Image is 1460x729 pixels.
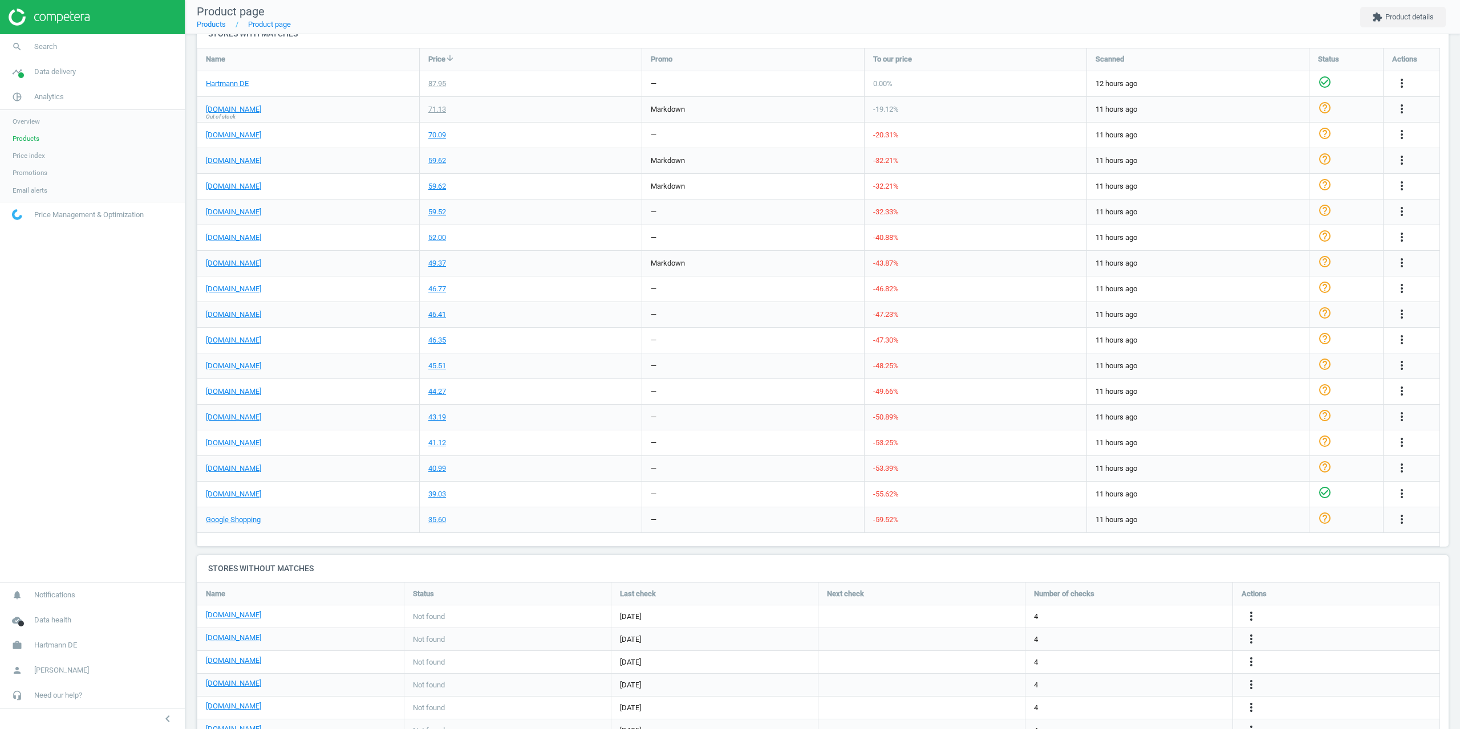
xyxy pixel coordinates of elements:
span: Data delivery [34,67,76,77]
span: Scanned [1096,54,1124,64]
i: headset_mic [6,685,28,706]
span: -53.39 % [873,464,899,473]
span: Not found [413,703,445,713]
span: 11 hours ago [1096,386,1300,397]
i: cloud_done [6,609,28,631]
div: 44.27 [428,386,446,397]
i: help_outline [1318,511,1332,525]
span: -48.25 % [873,361,899,370]
span: -32.21 % [873,156,899,165]
span: Name [206,54,225,64]
i: more_vert [1244,701,1258,714]
div: 35.60 [428,515,446,525]
span: Not found [413,680,445,690]
span: Data health [34,615,71,625]
div: — [651,309,656,320]
span: -55.62 % [873,490,899,498]
div: 59.62 [428,181,446,192]
span: [PERSON_NAME] [34,665,89,675]
a: [DOMAIN_NAME] [206,633,261,643]
span: Need our help? [34,690,82,701]
span: 11 hours ago [1096,104,1300,115]
div: — [651,130,656,140]
i: more_vert [1244,655,1258,669]
span: -47.23 % [873,310,899,319]
a: [DOMAIN_NAME] [206,335,261,345]
span: Actions [1392,54,1417,64]
a: [DOMAIN_NAME] [206,386,261,397]
a: [DOMAIN_NAME] [206,438,261,448]
div: — [651,284,656,294]
i: help_outline [1318,434,1332,448]
a: [DOMAIN_NAME] [206,207,261,217]
span: 11 hours ago [1096,361,1300,371]
span: 11 hours ago [1096,335,1300,345]
a: [DOMAIN_NAME] [206,361,261,371]
i: help_outline [1318,101,1332,115]
i: help_outline [1318,255,1332,268]
span: 4 [1034,703,1038,713]
span: 11 hours ago [1096,489,1300,499]
button: more_vert [1244,701,1258,715]
i: more_vert [1395,128,1409,141]
button: more_vert [1395,102,1409,117]
i: help_outline [1318,152,1332,166]
a: Google Shopping [206,515,261,525]
span: Overview [13,117,40,126]
button: more_vert [1395,128,1409,142]
i: pie_chart_outlined [6,86,28,108]
span: Next check [827,589,864,599]
span: 11 hours ago [1096,515,1300,525]
button: more_vert [1395,153,1409,168]
button: more_vert [1395,307,1409,322]
span: Not found [413,657,445,667]
a: [DOMAIN_NAME] [206,284,261,294]
i: help_outline [1318,409,1332,422]
i: help_outline [1318,280,1332,294]
div: 46.41 [428,309,446,320]
i: more_vert [1395,512,1409,526]
span: -19.12 % [873,105,899,113]
span: Price Management & Optimization [34,210,144,220]
span: Product page [197,5,265,18]
h4: Stores with matches [197,21,1449,47]
div: 46.77 [428,284,446,294]
div: 46.35 [428,335,446,345]
span: Price index [13,151,45,160]
span: 4 [1034,657,1038,667]
span: 11 hours ago [1096,207,1300,217]
button: more_vert [1395,282,1409,296]
a: [DOMAIN_NAME] [206,701,261,711]
i: more_vert [1395,359,1409,372]
span: Notifications [34,590,75,600]
span: 4 [1034,634,1038,645]
i: more_vert [1244,678,1258,691]
button: more_vert [1244,609,1258,624]
h4: Stores without matches [197,555,1449,582]
span: Not found [413,612,445,622]
span: markdown [651,259,685,267]
div: 39.03 [428,489,446,499]
i: timeline [6,61,28,83]
span: 11 hours ago [1096,438,1300,448]
i: more_vert [1395,76,1409,90]
span: Name [206,589,225,599]
div: — [651,335,656,345]
span: 11 hours ago [1096,233,1300,243]
button: more_vert [1395,76,1409,91]
span: [DATE] [620,703,809,713]
span: markdown [651,105,685,113]
a: Products [197,20,226,28]
button: more_vert [1395,359,1409,373]
span: 0.00 % [873,79,893,88]
a: [DOMAIN_NAME] [206,233,261,243]
span: Promo [651,54,672,64]
span: -59.52 % [873,515,899,524]
button: more_vert [1395,256,1409,271]
span: Status [413,589,434,599]
a: [DOMAIN_NAME] [206,678,261,689]
button: chevron_left [153,711,182,726]
i: more_vert [1395,487,1409,500]
button: more_vert [1395,435,1409,450]
span: -43.87 % [873,259,899,267]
